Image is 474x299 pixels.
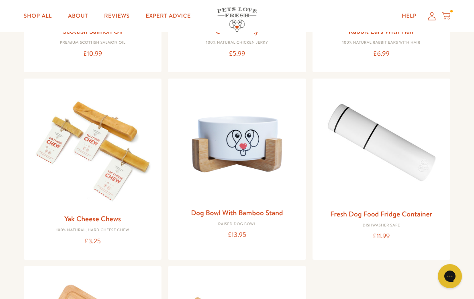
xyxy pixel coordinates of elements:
a: Dog Bowl With Bamboo Stand [191,208,283,218]
a: Reviews [98,8,136,24]
img: Yak Cheese Chews [30,85,155,210]
iframe: Gorgias live chat messenger [434,261,466,291]
div: £11.99 [319,231,444,242]
a: Shop All [17,8,58,24]
img: Fresh Dog Food Fridge Container [319,85,444,205]
div: Premium Scottish Salmon Oil [30,40,155,45]
div: Raised Dog Bowl [174,222,299,227]
div: £3.25 [30,236,155,247]
div: £13.95 [174,230,299,240]
a: Expert Advice [139,8,197,24]
img: Dog Bowl With Bamboo Stand [174,85,299,204]
div: £10.99 [30,48,155,59]
div: 100% Natural Chicken Jerky [174,40,299,45]
div: 100% natural, hard cheese chew [30,228,155,233]
div: £5.99 [174,48,299,59]
a: Fresh Dog Food Fridge Container [330,209,432,219]
a: Help [395,8,423,24]
img: Pets Love Fresh [217,7,257,32]
div: £6.99 [319,48,444,59]
a: About [61,8,94,24]
a: Yak Cheese Chews [64,214,121,224]
div: 100% Natural Rabbit Ears with hair [319,40,444,45]
div: Dishwasher Safe [319,223,444,228]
